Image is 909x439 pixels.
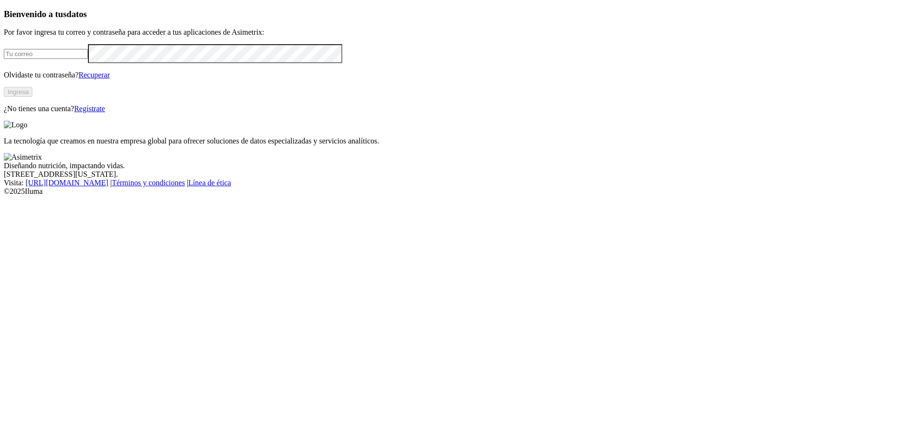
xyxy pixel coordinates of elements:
p: Olvidaste tu contraseña? [4,71,905,79]
a: Regístrate [74,105,105,113]
a: Recuperar [78,71,110,79]
span: datos [67,9,87,19]
p: La tecnología que creamos en nuestra empresa global para ofrecer soluciones de datos especializad... [4,137,905,145]
div: Diseñando nutrición, impactando vidas. [4,162,905,170]
a: [URL][DOMAIN_NAME] [26,179,108,187]
p: ¿No tienes una cuenta? [4,105,905,113]
div: Visita : | | [4,179,905,187]
a: Línea de ética [188,179,231,187]
div: © 2025 Iluma [4,187,905,196]
p: Por favor ingresa tu correo y contraseña para acceder a tus aplicaciones de Asimetrix: [4,28,905,37]
a: Términos y condiciones [112,179,185,187]
div: [STREET_ADDRESS][US_STATE]. [4,170,905,179]
img: Logo [4,121,28,129]
img: Asimetrix [4,153,42,162]
input: Tu correo [4,49,88,59]
h3: Bienvenido a tus [4,9,905,19]
button: Ingresa [4,87,32,97]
